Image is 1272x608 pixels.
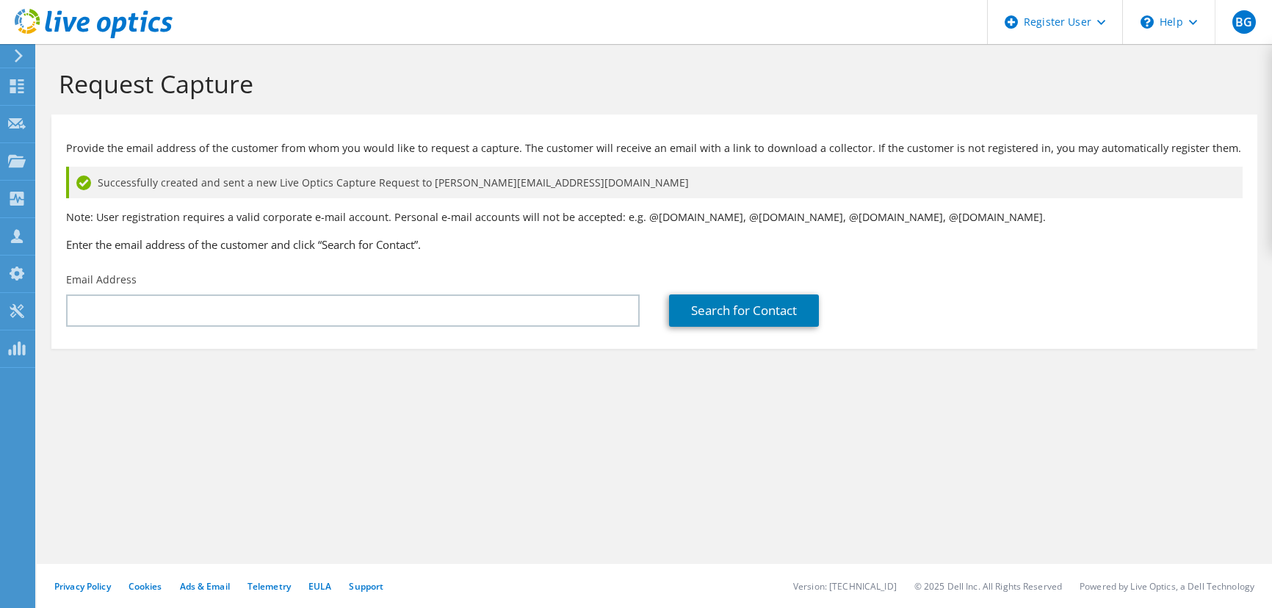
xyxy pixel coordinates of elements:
[914,580,1062,593] li: © 2025 Dell Inc. All Rights Reserved
[349,580,383,593] a: Support
[669,294,819,327] a: Search for Contact
[1141,15,1154,29] svg: \n
[66,209,1243,225] p: Note: User registration requires a valid corporate e-mail account. Personal e-mail accounts will ...
[1232,10,1256,34] span: BG
[54,580,111,593] a: Privacy Policy
[59,68,1243,99] h1: Request Capture
[98,175,689,191] span: Successfully created and sent a new Live Optics Capture Request to [PERSON_NAME][EMAIL_ADDRESS][D...
[247,580,291,593] a: Telemetry
[129,580,162,593] a: Cookies
[308,580,331,593] a: EULA
[66,140,1243,156] p: Provide the email address of the customer from whom you would like to request a capture. The cust...
[66,272,137,287] label: Email Address
[180,580,230,593] a: Ads & Email
[1080,580,1254,593] li: Powered by Live Optics, a Dell Technology
[793,580,897,593] li: Version: [TECHNICAL_ID]
[66,236,1243,253] h3: Enter the email address of the customer and click “Search for Contact”.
